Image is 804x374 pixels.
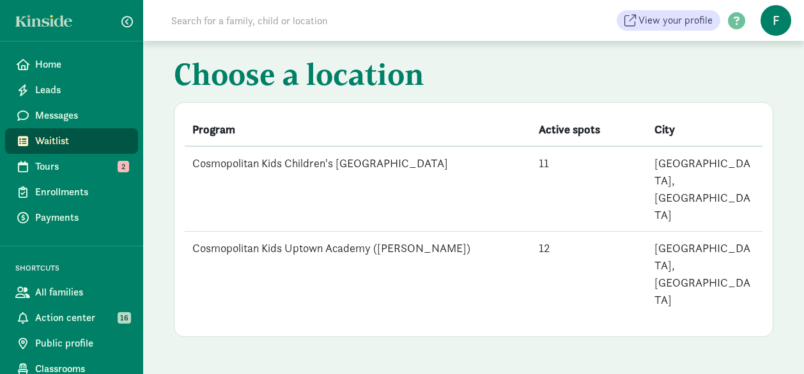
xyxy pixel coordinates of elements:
span: Public profile [35,336,128,351]
span: f [761,5,791,36]
td: [GEOGRAPHIC_DATA], [GEOGRAPHIC_DATA] [647,232,762,317]
a: Public profile [5,331,138,356]
td: Cosmopolitan Kids Uptown Academy ([PERSON_NAME]) [185,232,531,317]
a: Enrollments [5,179,138,205]
span: Action center [35,310,128,325]
a: Waitlist [5,128,138,154]
a: Leads [5,77,138,103]
iframe: Chat Widget [740,313,804,374]
span: Waitlist [35,133,128,149]
span: Payments [35,210,128,225]
a: Tours 2 [5,154,138,179]
th: Program [185,113,531,146]
span: 2 [118,161,129,172]
a: All families [5,280,138,305]
td: 11 [531,146,647,232]
input: Search for a family, child or location [164,8,522,33]
span: View your profile [638,13,713,28]
th: Active spots [531,113,647,146]
a: Payments [5,205,138,230]
span: Home [35,57,128,72]
span: Messages [35,108,128,123]
th: City [647,113,762,146]
a: Home [5,52,138,77]
span: Tours [35,159,128,174]
a: Action center 16 [5,305,138,331]
a: View your profile [617,10,720,31]
span: 16 [118,312,131,324]
td: Cosmopolitan Kids Children's [GEOGRAPHIC_DATA] [185,146,531,232]
td: [GEOGRAPHIC_DATA], [GEOGRAPHIC_DATA] [647,146,762,232]
span: Enrollments [35,184,128,200]
a: Messages [5,103,138,128]
span: Leads [35,82,128,98]
td: 12 [531,232,647,317]
h1: Choose a location [174,56,773,97]
span: All families [35,285,128,300]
